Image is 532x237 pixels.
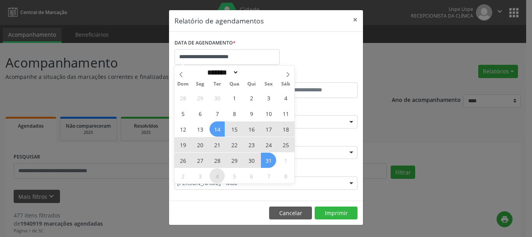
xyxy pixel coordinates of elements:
input: Year [239,68,264,77]
span: Outubro 19, 2025 [175,137,190,152]
span: Outubro 7, 2025 [210,106,225,121]
span: Novembro 7, 2025 [261,168,276,184]
span: Outubro 5, 2025 [175,106,190,121]
span: Outubro 2, 2025 [244,90,259,105]
span: Sex [260,82,277,87]
span: Setembro 28, 2025 [175,90,190,105]
span: Outubro 27, 2025 [192,153,208,168]
span: Outubro 3, 2025 [261,90,276,105]
span: Outubro 16, 2025 [244,121,259,137]
span: Qua [226,82,243,87]
span: Setembro 29, 2025 [192,90,208,105]
span: Novembro 6, 2025 [244,168,259,184]
button: Close [347,10,363,29]
span: Novembro 2, 2025 [175,168,190,184]
span: Novembro 3, 2025 [192,168,208,184]
span: Novembro 5, 2025 [227,168,242,184]
span: Outubro 13, 2025 [192,121,208,137]
button: Imprimir [315,207,358,220]
span: Outubro 25, 2025 [278,137,293,152]
span: Outubro 22, 2025 [227,137,242,152]
span: Outubro 29, 2025 [227,153,242,168]
span: Seg [192,82,209,87]
span: Dom [174,82,192,87]
span: Outubro 30, 2025 [244,153,259,168]
span: Qui [243,82,260,87]
span: Ter [209,82,226,87]
span: Outubro 26, 2025 [175,153,190,168]
span: Novembro 4, 2025 [210,168,225,184]
span: Outubro 9, 2025 [244,106,259,121]
span: Outubro 28, 2025 [210,153,225,168]
span: Novembro 8, 2025 [278,168,293,184]
span: Outubro 14, 2025 [210,121,225,137]
span: Outubro 6, 2025 [192,106,208,121]
label: ATÉ [268,70,358,82]
label: DATA DE AGENDAMENTO [174,37,236,49]
span: Novembro 1, 2025 [278,153,293,168]
span: Outubro 24, 2025 [261,137,276,152]
span: Outubro 1, 2025 [227,90,242,105]
select: Month [204,68,239,77]
h5: Relatório de agendamentos [174,16,264,26]
span: Outubro 4, 2025 [278,90,293,105]
span: Sáb [277,82,294,87]
span: Outubro 23, 2025 [244,137,259,152]
span: Outubro 15, 2025 [227,121,242,137]
span: Outubro 10, 2025 [261,106,276,121]
span: Outubro 20, 2025 [192,137,208,152]
span: Outubro 17, 2025 [261,121,276,137]
span: Outubro 18, 2025 [278,121,293,137]
span: Outubro 12, 2025 [175,121,190,137]
span: Outubro 8, 2025 [227,106,242,121]
button: Cancelar [269,207,312,220]
span: Setembro 30, 2025 [210,90,225,105]
span: Outubro 31, 2025 [261,153,276,168]
span: Outubro 11, 2025 [278,106,293,121]
span: Outubro 21, 2025 [210,137,225,152]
